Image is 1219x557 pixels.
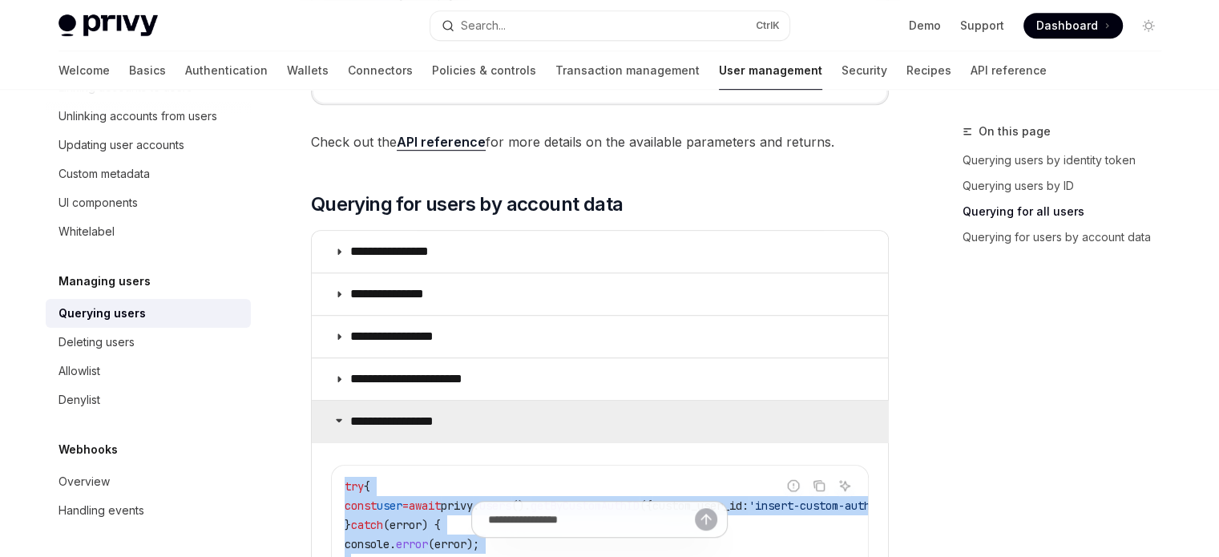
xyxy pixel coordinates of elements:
[46,102,251,131] a: Unlinking accounts from users
[963,224,1174,250] a: Querying for users by account data
[59,361,100,381] div: Allowlist
[1023,13,1123,38] a: Dashboard
[555,51,700,90] a: Transaction management
[842,51,887,90] a: Security
[287,51,329,90] a: Wallets
[960,18,1004,34] a: Support
[756,19,780,32] span: Ctrl K
[783,475,804,496] button: Report incorrect code
[345,479,364,494] span: try
[397,134,486,151] a: API reference
[364,479,370,494] span: {
[59,107,217,126] div: Unlinking accounts from users
[1036,18,1098,34] span: Dashboard
[311,192,624,217] span: Querying for users by account data
[59,222,115,241] div: Whitelabel
[59,390,100,410] div: Denylist
[46,357,251,385] a: Allowlist
[59,440,118,459] h5: Webhooks
[59,333,135,352] div: Deleting users
[432,51,536,90] a: Policies & controls
[488,502,695,537] input: Ask a question...
[979,122,1051,141] span: On this page
[963,173,1174,199] a: Querying users by ID
[461,16,506,35] div: Search...
[46,385,251,414] a: Denylist
[59,14,158,37] img: light logo
[59,304,146,323] div: Querying users
[430,11,789,40] button: Open search
[46,131,251,159] a: Updating user accounts
[59,51,110,90] a: Welcome
[59,164,150,184] div: Custom metadata
[1136,13,1161,38] button: Toggle dark mode
[129,51,166,90] a: Basics
[59,272,151,291] h5: Managing users
[46,299,251,328] a: Querying users
[348,51,413,90] a: Connectors
[963,147,1174,173] a: Querying users by identity token
[59,472,110,491] div: Overview
[834,475,855,496] button: Ask AI
[46,467,251,496] a: Overview
[46,188,251,217] a: UI components
[311,131,889,153] span: Check out the for more details on the available parameters and returns.
[695,508,717,531] button: Send message
[59,193,138,212] div: UI components
[46,217,251,246] a: Whitelabel
[185,51,268,90] a: Authentication
[906,51,951,90] a: Recipes
[809,475,829,496] button: Copy the contents from the code block
[719,51,822,90] a: User management
[971,51,1047,90] a: API reference
[963,199,1174,224] a: Querying for all users
[59,501,144,520] div: Handling events
[46,159,251,188] a: Custom metadata
[46,328,251,357] a: Deleting users
[909,18,941,34] a: Demo
[46,496,251,525] a: Handling events
[59,135,184,155] div: Updating user accounts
